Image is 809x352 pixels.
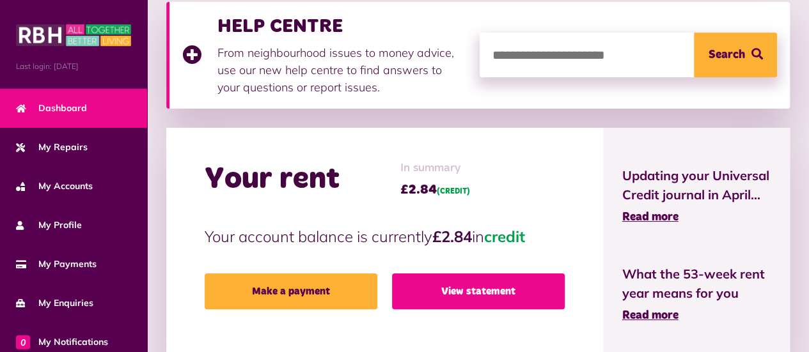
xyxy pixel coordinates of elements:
[205,225,565,248] p: Your account balance is currently in
[16,218,82,232] span: My Profile
[16,335,108,349] span: My Notifications
[392,273,565,309] a: View statement
[205,273,377,309] a: Make a payment
[217,15,467,38] h3: HELP CENTRE
[16,141,88,154] span: My Repairs
[217,44,467,96] p: From neighbourhood issues to money advice, use our new help centre to find answers to your questi...
[16,335,30,349] span: 0
[16,22,131,48] img: MyRBH
[205,161,340,198] h2: Your rent
[622,264,771,325] a: What the 53-week rent year means for you Read more
[432,227,472,246] strong: £2.84
[400,180,470,199] span: £2.84
[484,227,525,246] span: credit
[16,257,97,271] span: My Payments
[16,180,93,193] span: My Accounts
[622,310,679,321] span: Read more
[16,61,131,72] span: Last login: [DATE]
[622,264,771,303] span: What the 53-week rent year means for you
[16,296,93,310] span: My Enquiries
[16,102,87,115] span: Dashboard
[622,211,679,223] span: Read more
[622,166,771,204] span: Updating your Universal Credit journal in April...
[400,160,470,177] span: In summary
[694,33,777,77] button: Search
[709,33,745,77] span: Search
[622,166,771,226] a: Updating your Universal Credit journal in April... Read more
[437,188,470,195] span: (CREDIT)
